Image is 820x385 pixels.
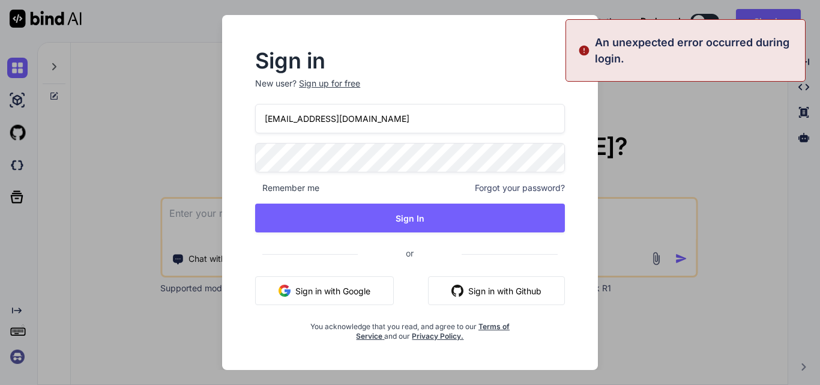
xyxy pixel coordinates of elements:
[356,322,510,341] a: Terms of Service
[299,77,360,89] div: Sign up for free
[428,276,565,305] button: Sign in with Github
[255,276,394,305] button: Sign in with Google
[595,34,798,67] p: An unexpected error occurred during login.
[307,315,513,341] div: You acknowledge that you read, and agree to our and our
[451,285,463,297] img: github
[578,34,590,67] img: alert
[358,238,462,268] span: or
[255,204,565,232] button: Sign In
[475,182,565,194] span: Forgot your password?
[255,77,565,104] p: New user?
[412,332,463,341] a: Privacy Policy.
[255,182,319,194] span: Remember me
[279,285,291,297] img: google
[255,104,565,133] input: Login or Email
[255,51,565,70] h2: Sign in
